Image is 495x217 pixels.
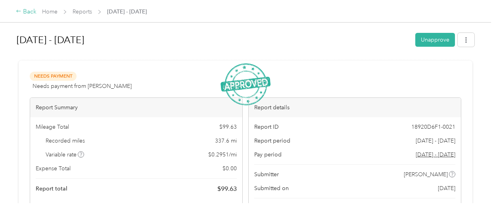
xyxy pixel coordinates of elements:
div: Back [16,7,36,17]
span: [DATE] - [DATE] [107,8,147,16]
span: Variable rate [46,150,84,159]
span: Submitter [254,170,279,179]
span: 18920D6F1-0021 [411,123,455,131]
span: $ 0.00 [223,164,237,173]
div: Report details [249,98,461,117]
span: $ 0.2951 / mi [208,150,237,159]
span: Mileage Total [36,123,69,131]
span: Go to pay period [416,150,455,159]
span: Submitted on [254,184,289,192]
iframe: Everlance-gr Chat Button Frame [451,173,495,217]
span: Report total [36,185,67,193]
span: [DATE] - [DATE] [416,137,455,145]
span: Recorded miles [46,137,85,145]
span: [DATE] [438,184,455,192]
span: Expense Total [36,164,71,173]
span: 337.6 mi [215,137,237,145]
div: Report Summary [30,98,242,117]
span: Pay period [254,150,282,159]
span: $ 99.63 [217,184,237,194]
h1: Aug 25 - 31, 2025 [17,30,410,49]
span: Needs Payment [30,72,77,81]
span: Report ID [254,123,279,131]
span: Report period [254,137,290,145]
button: Unapprove [415,33,455,47]
span: Needs payment from [PERSON_NAME] [33,82,132,90]
img: ApprovedStamp [221,63,271,106]
a: Home [42,8,58,15]
a: Reports [73,8,92,15]
span: $ 99.63 [219,123,237,131]
span: [PERSON_NAME] [404,170,448,179]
